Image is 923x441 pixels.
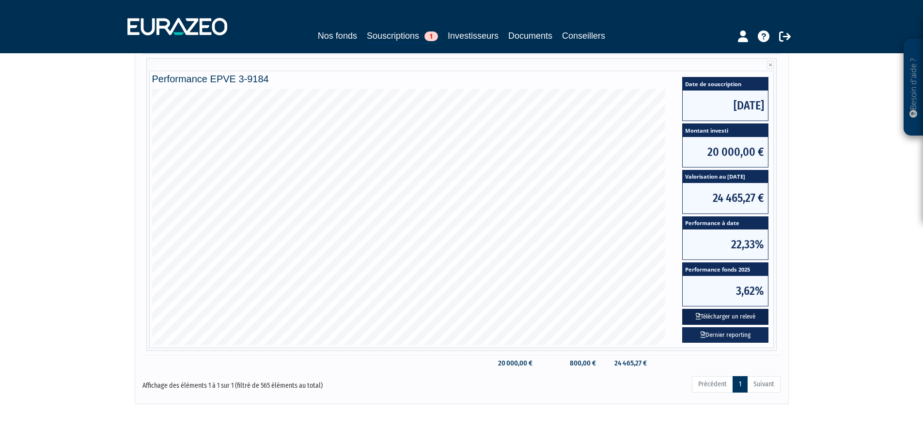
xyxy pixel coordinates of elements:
span: Valorisation au [DATE] [683,170,768,183]
span: 3,62% [683,276,768,306]
td: 24 465,27 € [601,355,652,372]
span: [DATE] [683,91,768,121]
a: Souscriptions1 [367,29,438,44]
div: Affichage des éléments 1 à 1 sur 1 (filtré de 565 éléments au total) [142,375,400,391]
a: Investisseurs [448,29,499,43]
span: Montant investi [683,124,768,137]
span: 1 [424,31,438,41]
span: 24 465,27 € [683,183,768,213]
span: Date de souscription [683,77,768,91]
a: Conseillers [562,29,605,43]
td: 800,00 € [537,355,600,372]
span: Performance à date [683,217,768,230]
a: Nos fonds [318,29,357,43]
span: Performance fonds 2025 [683,263,768,276]
a: Dernier reporting [682,327,768,343]
p: Besoin d'aide ? [908,44,919,131]
img: 1732889491-logotype_eurazeo_blanc_rvb.png [127,18,227,35]
button: Télécharger un relevé [682,309,768,325]
span: 22,33% [683,229,768,259]
a: Documents [508,29,552,43]
td: 20 000,00 € [483,355,538,372]
h4: Performance EPVE 3-9184 [152,74,771,84]
span: 20 000,00 € [683,137,768,167]
a: 1 [733,376,748,393]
